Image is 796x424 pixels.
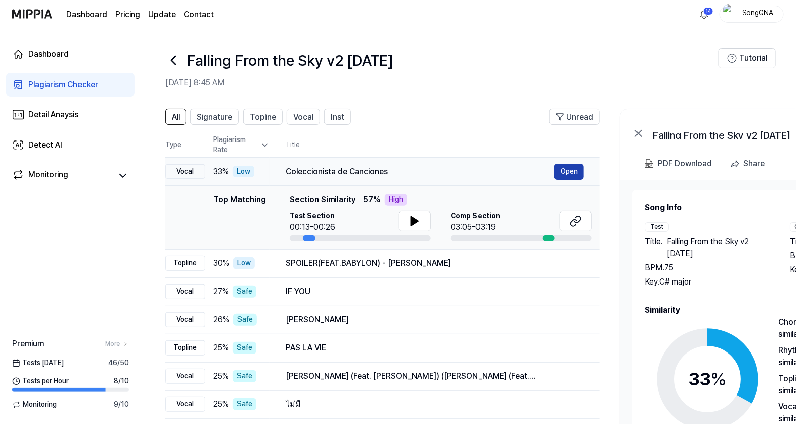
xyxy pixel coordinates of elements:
[726,154,773,174] button: Share
[165,256,205,271] div: Topline
[165,109,186,125] button: All
[197,111,232,123] span: Signature
[290,221,335,233] div: 00:13-00:26
[233,314,257,326] div: Safe
[324,109,351,125] button: Inst
[286,166,554,178] div: Coleccionista de Canciones
[290,194,355,206] span: Section Similarity
[233,370,256,382] div: Safe
[743,157,765,170] div: Share
[566,111,593,123] span: Unread
[696,6,712,22] button: 알림14
[28,79,98,91] div: Plagiarism Checker
[233,286,256,298] div: Safe
[184,9,214,21] a: Contact
[363,194,381,206] span: 57 %
[165,340,205,356] div: Topline
[12,169,113,183] a: Monitoring
[165,284,205,299] div: Vocal
[213,314,229,326] span: 26 %
[165,133,205,158] th: Type
[233,398,256,410] div: Safe
[12,376,69,386] span: Tests per Hour
[213,286,229,298] span: 27 %
[28,169,68,183] div: Monitoring
[108,358,129,368] span: 46 / 50
[165,369,205,384] div: Vocal
[688,366,727,393] div: 33
[213,398,229,410] span: 25 %
[12,338,44,350] span: Premium
[115,9,140,21] button: Pricing
[190,109,239,125] button: Signature
[105,340,129,348] a: More
[385,194,407,206] div: High
[645,159,654,168] img: PDF Download
[233,257,255,269] div: Low
[703,7,713,15] div: 14
[645,222,669,232] div: Test
[233,166,254,178] div: Low
[645,236,663,260] span: Title .
[286,398,584,410] div: ไม่มี
[213,257,229,269] span: 30 %
[293,111,313,123] span: Vocal
[331,111,344,123] span: Inst
[12,400,57,410] span: Monitoring
[658,157,712,170] div: PDF Download
[66,9,107,21] a: Dashboard
[451,211,500,221] span: Comp Section
[233,342,256,354] div: Safe
[148,9,176,21] a: Update
[645,262,770,274] div: BPM. 75
[250,111,276,123] span: Topline
[286,314,584,326] div: [PERSON_NAME]
[28,109,78,121] div: Detail Anaysis
[28,48,69,60] div: Dashboard
[290,211,335,221] span: Test Section
[723,4,735,24] img: profile
[172,111,180,123] span: All
[213,194,266,241] div: Top Matching
[645,276,770,288] div: Key. C# major
[738,8,777,19] div: SongGNA
[12,358,64,368] span: Tests [DATE]
[213,166,229,178] span: 33 %
[554,164,584,180] button: Open
[286,342,584,354] div: PAS LA VIE
[28,139,62,151] div: Detect AI
[213,342,229,354] span: 25 %
[165,312,205,327] div: Vocal
[187,50,393,71] h1: Falling From the Sky v2 07.05.25
[286,370,584,382] div: [PERSON_NAME] (Feat. [PERSON_NAME]) ([PERSON_NAME] (Feat. [PERSON_NAME]))
[165,397,205,412] div: Vocal
[114,400,129,410] span: 9 / 10
[667,236,770,260] span: Falling From the Sky v2 [DATE]
[6,42,135,66] a: Dashboard
[6,103,135,127] a: Detail Anaysis
[213,370,229,382] span: 25 %
[643,154,714,174] button: PDF Download
[720,6,784,23] button: profileSongGNA
[165,164,205,179] div: Vocal
[243,109,283,125] button: Topline
[451,221,500,233] div: 03:05-03:19
[286,133,600,157] th: Title
[286,257,584,269] div: SPOILER(FEAT.BABYLON) - [PERSON_NAME]
[165,77,719,89] h2: [DATE] 8:45 AM
[114,376,129,386] span: 8 / 10
[213,135,270,155] div: Plagiarism Rate
[6,73,135,97] a: Plagiarism Checker
[710,368,727,390] span: %
[286,286,584,298] div: IF YOU
[698,8,710,20] img: 알림
[719,48,776,68] button: Tutorial
[287,109,320,125] button: Vocal
[6,133,135,157] a: Detect AI
[549,109,600,125] button: Unread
